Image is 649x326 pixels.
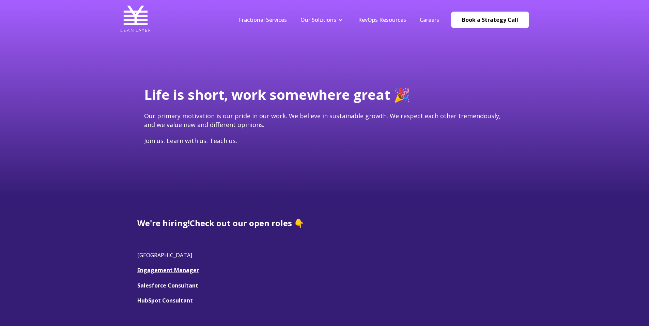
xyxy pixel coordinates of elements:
[232,16,446,24] div: Navigation Menu
[137,251,192,259] span: [GEOGRAPHIC_DATA]
[144,137,237,145] span: Join us. Learn with us. Teach us.
[120,3,151,34] img: Lean Layer Logo
[144,85,411,104] span: Life is short, work somewhere great 🎉
[144,112,501,128] span: Our primary motivation is our pride in our work. We believe in sustainable growth. We respect eac...
[190,217,304,229] span: Check out our open roles 👇
[239,16,287,24] a: Fractional Services
[137,297,193,304] a: HubSpot Consultant
[358,16,406,24] a: RevOps Resources
[300,16,336,24] a: Our Solutions
[420,16,439,24] a: Careers
[451,12,529,28] a: Book a Strategy Call
[137,266,199,274] a: Engagement Manager
[137,282,198,289] a: Salesforce Consultant
[137,217,190,229] span: We're hiring!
